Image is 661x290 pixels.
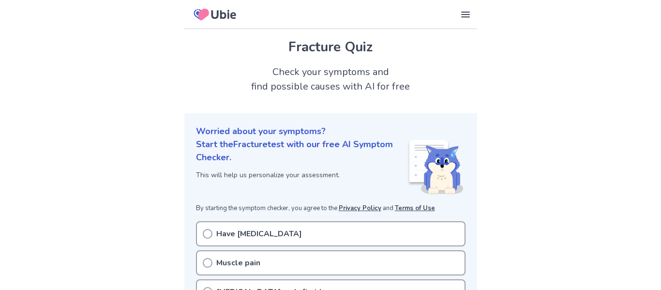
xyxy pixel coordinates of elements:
[196,138,407,164] p: Start the Fracture test with our free AI Symptom Checker.
[196,204,466,214] p: By starting the symptom checker, you agree to the and
[196,37,466,57] h1: Fracture Quiz
[216,228,302,240] p: Have [MEDICAL_DATA]
[184,65,477,94] h2: Check your symptoms and find possible causes with AI for free
[196,170,407,180] p: This will help us personalize your assessment.
[339,204,381,213] a: Privacy Policy
[407,140,464,194] img: Shiba
[395,204,435,213] a: Terms of Use
[216,257,260,269] p: Muscle pain
[196,125,466,138] p: Worried about your symptoms?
